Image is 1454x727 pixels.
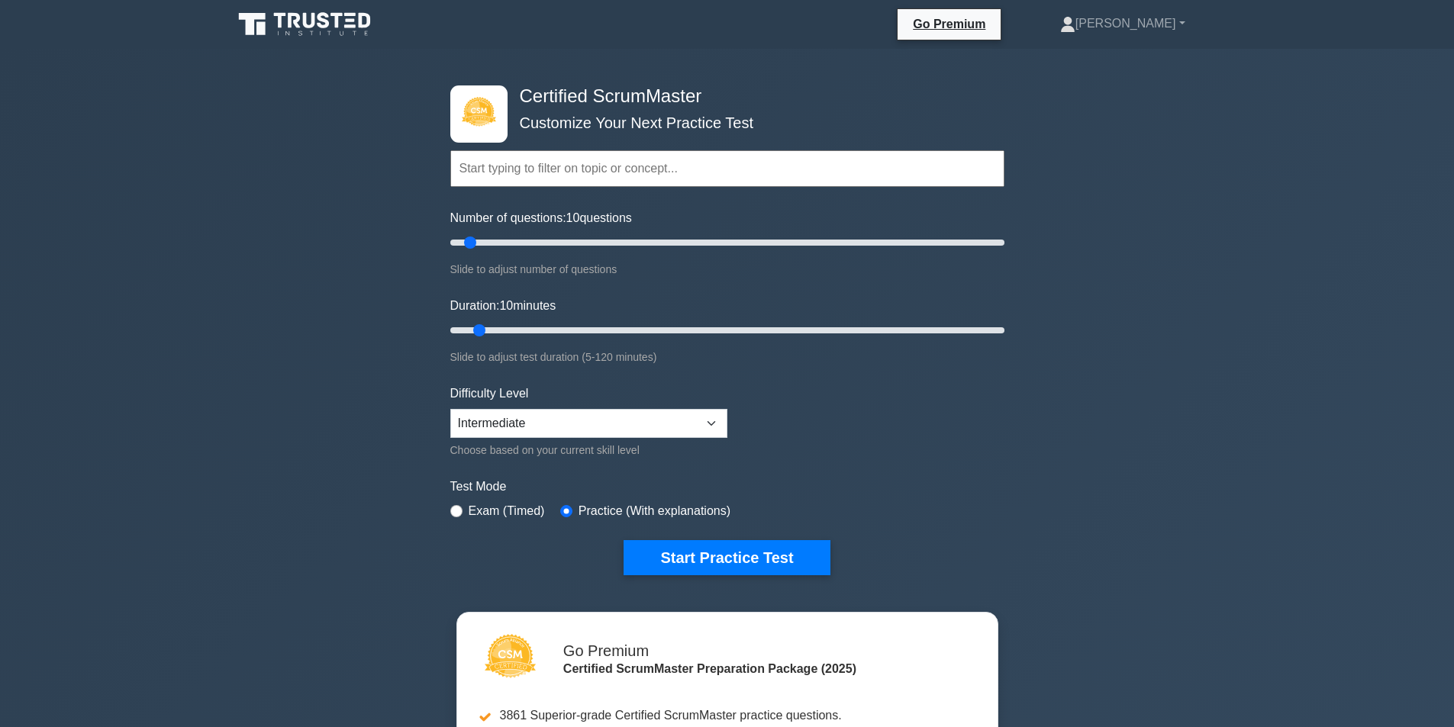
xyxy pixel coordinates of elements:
label: Difficulty Level [450,384,529,403]
span: 10 [566,211,580,224]
button: Start Practice Test [624,540,830,575]
a: Go Premium [904,14,995,34]
div: Choose based on your current skill level [450,441,727,459]
label: Number of questions: questions [450,209,632,227]
input: Start typing to filter on topic or concept... [450,150,1004,187]
div: Slide to adjust test duration (5-120 minutes) [450,348,1004,366]
div: Slide to adjust number of questions [450,260,1004,278]
label: Practice (With explanations) [579,502,730,520]
label: Test Mode [450,478,1004,496]
span: 10 [499,299,513,312]
h4: Certified ScrumMaster [514,85,930,108]
label: Duration: minutes [450,297,556,315]
a: [PERSON_NAME] [1024,8,1222,39]
label: Exam (Timed) [469,502,545,520]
